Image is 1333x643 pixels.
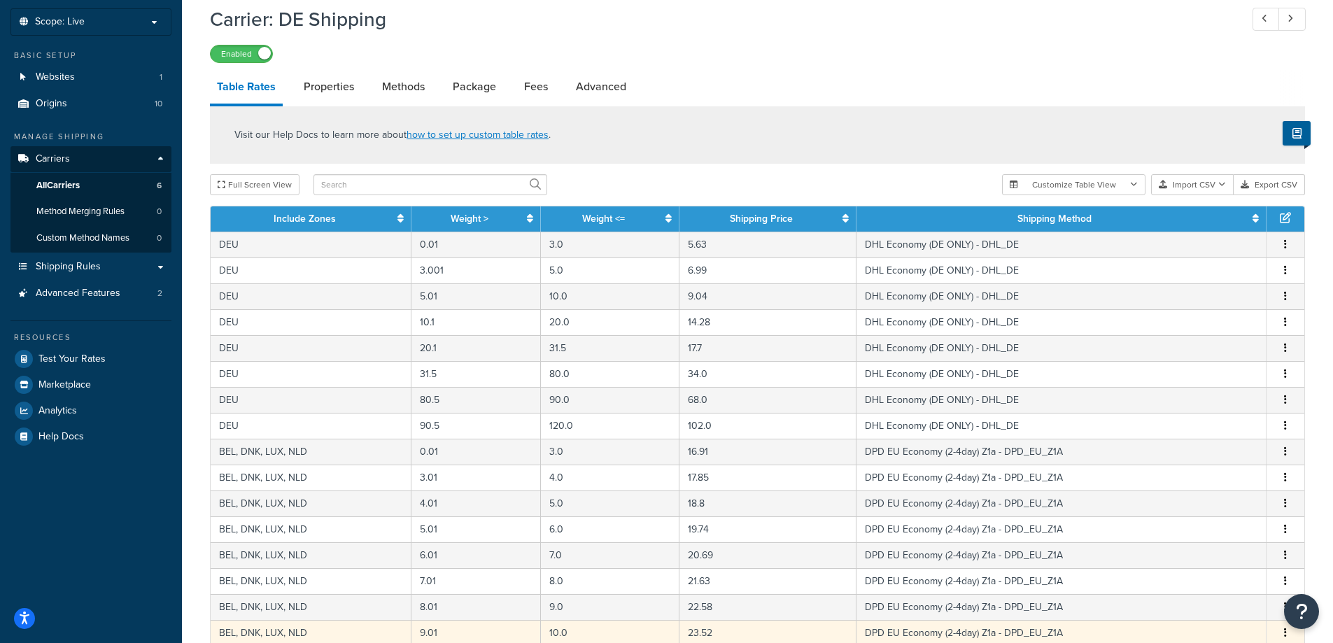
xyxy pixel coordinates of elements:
td: DEU [211,361,411,387]
a: Carriers [10,146,171,172]
li: Websites [10,64,171,90]
span: Analytics [38,405,77,417]
td: 17.7 [679,335,856,361]
td: BEL, DNK, LUX, NLD [211,516,411,542]
td: 120.0 [541,413,679,439]
td: BEL, DNK, LUX, NLD [211,594,411,620]
td: DHL Economy (DE ONLY) - DHL_DE [856,309,1267,335]
a: Package [446,70,503,104]
td: DEU [211,413,411,439]
span: Test Your Rates [38,353,106,365]
a: Advanced [569,70,633,104]
td: 102.0 [679,413,856,439]
td: 18.8 [679,490,856,516]
button: Open Resource Center [1284,594,1319,629]
a: Previous Record [1253,8,1280,31]
span: 0 [157,206,162,218]
a: AllCarriers6 [10,173,171,199]
td: 0.01 [411,439,541,465]
button: Import CSV [1151,174,1234,195]
a: Next Record [1278,8,1306,31]
td: 5.0 [541,257,679,283]
a: how to set up custom table rates [407,127,549,142]
span: Advanced Features [36,288,120,299]
td: DPD EU Economy (2-4day) Z1a - DPD_EU_Z1A [856,594,1267,620]
td: 5.0 [541,490,679,516]
td: 5.01 [411,283,541,309]
td: 90.0 [541,387,679,413]
a: Test Your Rates [10,346,171,372]
td: 68.0 [679,387,856,413]
td: 3.001 [411,257,541,283]
a: Websites1 [10,64,171,90]
td: 6.01 [411,542,541,568]
td: 7.01 [411,568,541,594]
td: 20.69 [679,542,856,568]
td: 9.04 [679,283,856,309]
td: 31.5 [541,335,679,361]
td: DEU [211,283,411,309]
span: 0 [157,232,162,244]
a: Fees [517,70,555,104]
td: 90.5 [411,413,541,439]
a: Shipping Price [730,211,793,226]
td: 3.0 [541,439,679,465]
td: 34.0 [679,361,856,387]
td: 20.1 [411,335,541,361]
td: DHL Economy (DE ONLY) - DHL_DE [856,232,1267,257]
span: Marketplace [38,379,91,391]
td: 20.0 [541,309,679,335]
td: 14.28 [679,309,856,335]
td: DHL Economy (DE ONLY) - DHL_DE [856,361,1267,387]
td: 10.1 [411,309,541,335]
td: BEL, DNK, LUX, NLD [211,542,411,568]
span: 2 [157,288,162,299]
td: DEU [211,335,411,361]
span: Help Docs [38,431,84,443]
td: BEL, DNK, LUX, NLD [211,465,411,490]
td: 9.0 [541,594,679,620]
td: DHL Economy (DE ONLY) - DHL_DE [856,387,1267,413]
a: Table Rates [210,70,283,106]
p: Visit our Help Docs to learn more about . [234,127,551,143]
span: All Carriers [36,180,80,192]
td: DPD EU Economy (2-4day) Z1a - DPD_EU_Z1A [856,516,1267,542]
a: Shipping Rules [10,254,171,280]
td: 3.0 [541,232,679,257]
span: 1 [160,71,162,83]
td: DEU [211,257,411,283]
a: Methods [375,70,432,104]
span: 10 [155,98,162,110]
a: Origins10 [10,91,171,117]
div: Manage Shipping [10,131,171,143]
li: Help Docs [10,424,171,449]
td: DPD EU Economy (2-4day) Z1a - DPD_EU_Z1A [856,490,1267,516]
td: 80.5 [411,387,541,413]
td: DHL Economy (DE ONLY) - DHL_DE [856,257,1267,283]
td: DPD EU Economy (2-4day) Z1a - DPD_EU_Z1A [856,568,1267,594]
td: DHL Economy (DE ONLY) - DHL_DE [856,335,1267,361]
td: 5.01 [411,516,541,542]
div: Resources [10,332,171,344]
li: Carriers [10,146,171,253]
td: 7.0 [541,542,679,568]
td: DHL Economy (DE ONLY) - DHL_DE [856,283,1267,309]
span: Custom Method Names [36,232,129,244]
a: Custom Method Names0 [10,225,171,251]
td: 8.0 [541,568,679,594]
td: 19.74 [679,516,856,542]
a: Properties [297,70,361,104]
span: Websites [36,71,75,83]
span: Scope: Live [35,16,85,28]
td: DEU [211,309,411,335]
td: 6.0 [541,516,679,542]
li: Advanced Features [10,281,171,306]
input: Search [313,174,547,195]
td: BEL, DNK, LUX, NLD [211,490,411,516]
td: 10.0 [541,283,679,309]
li: Method Merging Rules [10,199,171,225]
td: 17.85 [679,465,856,490]
td: BEL, DNK, LUX, NLD [211,439,411,465]
td: DHL Economy (DE ONLY) - DHL_DE [856,413,1267,439]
